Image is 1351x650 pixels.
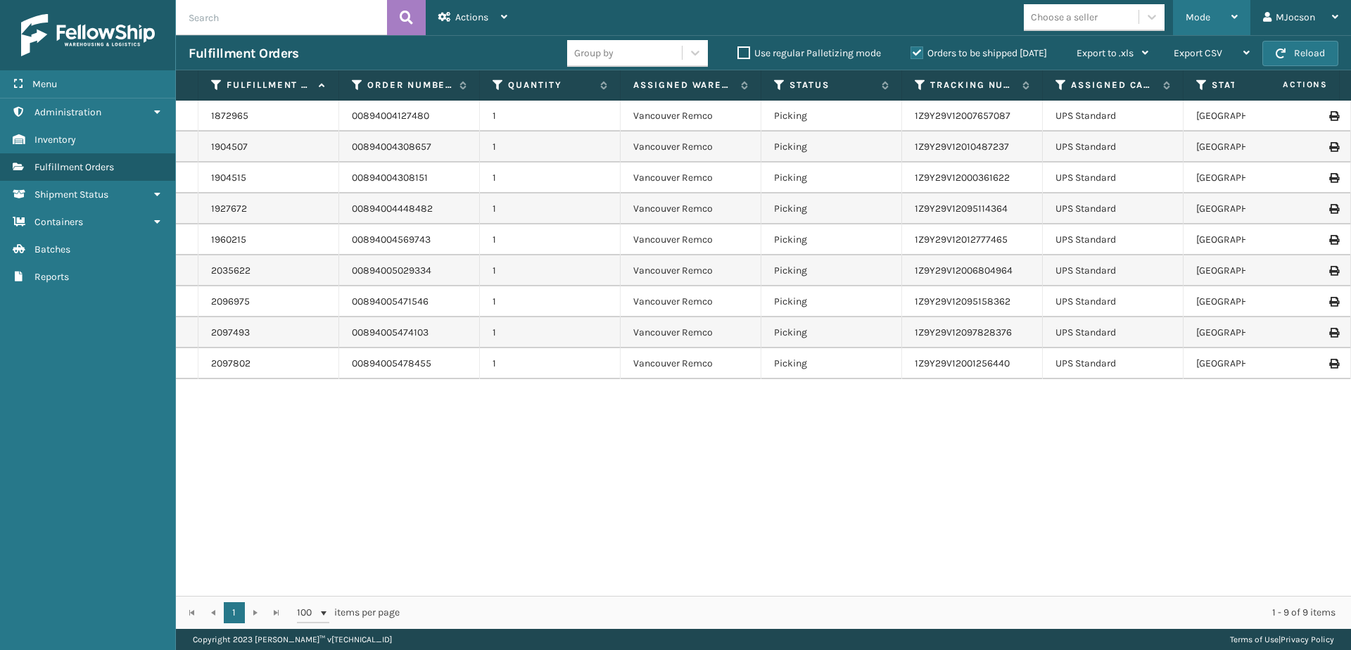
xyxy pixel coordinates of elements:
[480,132,621,162] td: 1
[339,286,480,317] td: 00894005471546
[480,348,621,379] td: 1
[224,602,245,623] a: 1
[1329,173,1338,183] i: Print Label
[339,132,480,162] td: 00894004308657
[621,132,761,162] td: Vancouver Remco
[1043,255,1184,286] td: UPS Standard
[761,348,902,379] td: Picking
[1329,111,1338,121] i: Print Label
[480,224,621,255] td: 1
[1077,47,1134,59] span: Export to .xls
[34,243,70,255] span: Batches
[1184,317,1324,348] td: [GEOGRAPHIC_DATA]
[1184,348,1324,379] td: [GEOGRAPHIC_DATA]
[480,255,621,286] td: 1
[761,101,902,132] td: Picking
[211,295,250,309] a: 2096975
[915,265,1013,276] a: 1Z9Y29V12006804964
[1281,635,1334,644] a: Privacy Policy
[34,271,69,283] span: Reports
[1329,235,1338,245] i: Print Label
[1184,162,1324,193] td: [GEOGRAPHIC_DATA]
[621,101,761,132] td: Vancouver Remco
[761,255,902,286] td: Picking
[480,286,621,317] td: 1
[761,317,902,348] td: Picking
[1230,635,1279,644] a: Terms of Use
[1043,101,1184,132] td: UPS Standard
[621,193,761,224] td: Vancouver Remco
[339,101,480,132] td: 00894004127480
[1043,224,1184,255] td: UPS Standard
[211,202,247,216] a: 1927672
[621,348,761,379] td: Vancouver Remco
[761,224,902,255] td: Picking
[480,317,621,348] td: 1
[1043,193,1184,224] td: UPS Standard
[761,132,902,162] td: Picking
[1230,629,1334,650] div: |
[189,45,298,62] h3: Fulfillment Orders
[1043,348,1184,379] td: UPS Standard
[1071,79,1156,91] label: Assigned Carrier Service
[1174,47,1222,59] span: Export CSV
[1043,162,1184,193] td: UPS Standard
[737,47,881,59] label: Use regular Palletizing mode
[211,233,246,247] a: 1960215
[633,79,734,91] label: Assigned Warehouse
[1184,193,1324,224] td: [GEOGRAPHIC_DATA]
[1043,286,1184,317] td: UPS Standard
[297,602,400,623] span: items per page
[367,79,452,91] label: Order Number
[1329,142,1338,152] i: Print Label
[1184,101,1324,132] td: [GEOGRAPHIC_DATA]
[34,106,101,118] span: Administration
[339,162,480,193] td: 00894004308151
[339,193,480,224] td: 00894004448482
[1329,297,1338,307] i: Print Label
[621,317,761,348] td: Vancouver Remco
[1212,79,1297,91] label: State
[211,357,250,371] a: 2097802
[1043,132,1184,162] td: UPS Standard
[621,162,761,193] td: Vancouver Remco
[193,629,392,650] p: Copyright 2023 [PERSON_NAME]™ v [TECHNICAL_ID]
[21,14,155,56] img: logo
[1184,132,1324,162] td: [GEOGRAPHIC_DATA]
[621,286,761,317] td: Vancouver Remco
[211,326,250,340] a: 2097493
[915,357,1010,369] a: 1Z9Y29V12001256440
[915,203,1008,215] a: 1Z9Y29V12095114364
[574,46,614,60] div: Group by
[227,79,312,91] label: Fulfillment Order Id
[1031,10,1098,25] div: Choose a seller
[915,172,1010,184] a: 1Z9Y29V12000361622
[1186,11,1210,23] span: Mode
[1262,41,1338,66] button: Reload
[339,255,480,286] td: 00894005029334
[211,171,246,185] a: 1904515
[1329,266,1338,276] i: Print Label
[1043,317,1184,348] td: UPS Standard
[297,606,318,620] span: 100
[789,79,875,91] label: Status
[508,79,593,91] label: Quantity
[915,295,1010,307] a: 1Z9Y29V12095158362
[915,110,1010,122] a: 1Z9Y29V12007657087
[621,255,761,286] td: Vancouver Remco
[480,101,621,132] td: 1
[1329,328,1338,338] i: Print Label
[621,224,761,255] td: Vancouver Remco
[211,140,248,154] a: 1904507
[1329,204,1338,214] i: Print Label
[455,11,488,23] span: Actions
[915,141,1009,153] a: 1Z9Y29V12010487237
[211,264,250,278] a: 2035622
[761,193,902,224] td: Picking
[32,78,57,90] span: Menu
[915,234,1008,246] a: 1Z9Y29V12012777465
[480,193,621,224] td: 1
[211,109,248,123] a: 1872965
[915,326,1012,338] a: 1Z9Y29V12097828376
[34,134,76,146] span: Inventory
